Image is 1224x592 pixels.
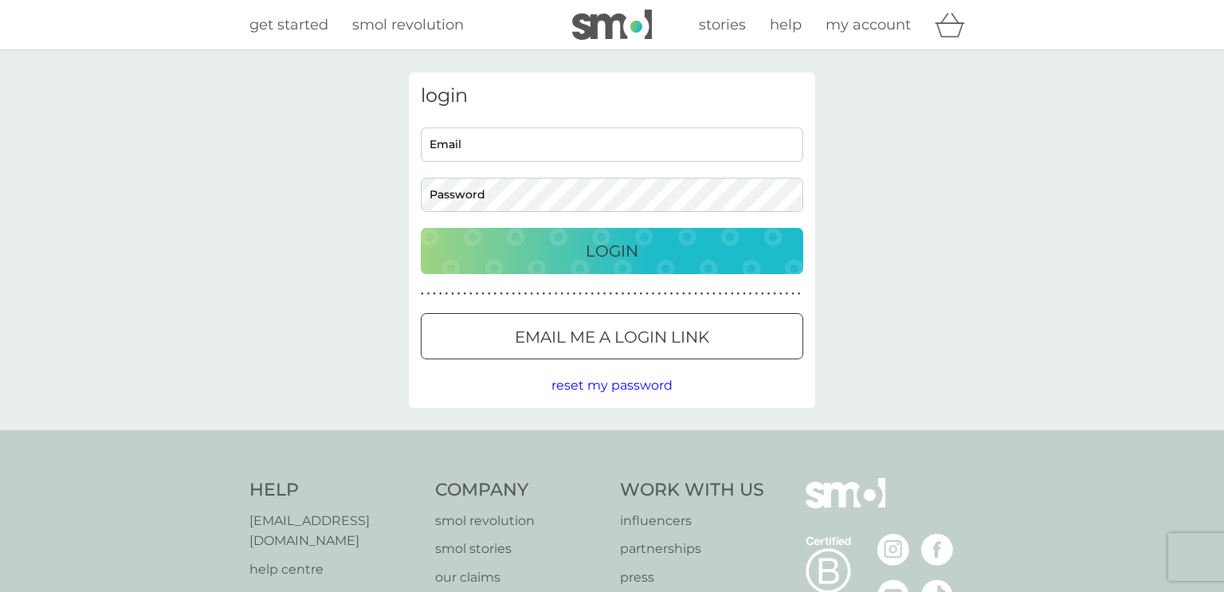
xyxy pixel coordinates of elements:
p: ● [494,290,497,298]
p: ● [463,290,466,298]
p: ● [567,290,570,298]
p: ● [773,290,776,298]
p: ● [761,290,764,298]
a: influencers [620,511,764,531]
p: ● [779,290,783,298]
p: ● [700,290,704,298]
p: ● [427,290,430,298]
p: ● [767,290,771,298]
p: ● [615,290,618,298]
p: ● [543,290,546,298]
p: ● [798,290,801,298]
p: ● [719,290,722,298]
a: stories [699,14,746,37]
a: our claims [435,567,605,588]
span: my account [826,16,911,33]
p: ● [573,290,576,298]
p: ● [634,290,637,298]
p: ● [627,290,630,298]
h4: Company [435,478,605,503]
p: ● [560,290,563,298]
button: Login [421,228,803,274]
p: ● [597,290,600,298]
p: ● [488,290,491,298]
p: ● [786,290,789,298]
p: ● [640,290,643,298]
h3: login [421,84,803,108]
a: smol stories [435,539,605,559]
p: ● [652,290,655,298]
a: help centre [249,559,419,580]
p: ● [476,290,479,298]
p: ● [469,290,473,298]
p: ● [451,290,454,298]
p: ● [749,290,752,298]
p: ● [536,290,539,298]
p: ● [548,290,551,298]
h4: Work With Us [620,478,764,503]
span: smol revolution [352,16,464,33]
p: ● [591,290,594,298]
div: basket [935,9,975,41]
img: smol [806,478,885,532]
p: ● [712,290,716,298]
p: ● [706,290,709,298]
p: ● [421,290,424,298]
a: get started [249,14,328,37]
img: visit the smol Facebook page [921,534,953,566]
p: ● [481,290,484,298]
p: ● [439,290,442,298]
p: ● [457,290,461,298]
a: press [620,567,764,588]
p: ● [731,290,734,298]
a: smol revolution [352,14,464,37]
p: ● [670,290,673,298]
p: ● [737,290,740,298]
p: Login [586,238,638,264]
a: my account [826,14,911,37]
p: ● [609,290,612,298]
img: visit the smol Instagram page [877,534,909,566]
p: ● [724,290,728,298]
p: ● [506,290,509,298]
span: get started [249,16,328,33]
p: ● [500,290,503,298]
p: ● [743,290,746,298]
img: smol [572,10,652,40]
p: ● [445,290,449,298]
p: ● [518,290,521,298]
p: ● [512,290,515,298]
span: help [770,16,802,33]
p: ● [603,290,606,298]
p: ● [676,290,679,298]
span: reset my password [551,378,673,393]
p: ● [622,290,625,298]
p: ● [682,290,685,298]
a: smol revolution [435,511,605,531]
h4: Help [249,478,419,503]
p: ● [791,290,794,298]
p: ● [657,290,661,298]
p: Email me a login link [515,324,709,350]
a: [EMAIL_ADDRESS][DOMAIN_NAME] [249,511,419,551]
a: partnerships [620,539,764,559]
button: Email me a login link [421,313,803,359]
p: ● [579,290,582,298]
p: ● [755,290,758,298]
p: ● [524,290,528,298]
a: help [770,14,802,37]
p: ● [555,290,558,298]
p: ● [585,290,588,298]
p: ● [664,290,667,298]
p: ● [688,290,692,298]
p: ● [433,290,436,298]
p: ● [530,290,533,298]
